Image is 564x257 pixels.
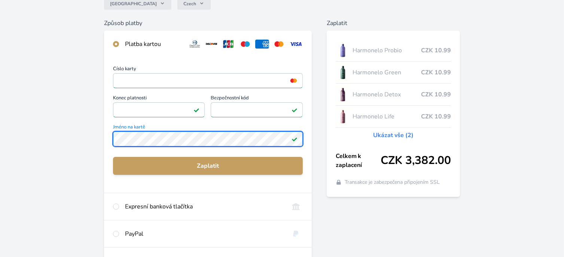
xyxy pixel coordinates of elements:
span: Jméno na kartě [113,125,303,131]
input: Jméno na kartěPlatné pole [113,131,303,146]
span: Bezpečnostní kód [211,96,302,102]
span: [GEOGRAPHIC_DATA] [110,1,157,7]
img: paypal.svg [289,229,303,238]
img: CLEAN_LIFE_se_stinem_x-lo.jpg [336,107,350,126]
img: diners.svg [188,40,202,49]
span: Zaplatit [119,161,297,170]
span: Harmonelo Life [353,112,421,121]
img: maestro.svg [238,40,252,49]
iframe: Iframe pro datum vypršení platnosti [116,105,201,115]
img: mc.svg [272,40,286,49]
img: Platné pole [292,136,298,142]
h6: Zaplatit [327,19,460,28]
span: CZK 10.99 [421,90,451,99]
span: CZK 10.99 [421,68,451,77]
div: Platba kartou [125,40,182,49]
img: jcb.svg [222,40,235,49]
span: CZK 10.99 [421,46,451,55]
a: Ukázat vše (2) [373,131,414,140]
span: Konec platnosti [113,96,205,102]
img: visa.svg [289,40,303,49]
img: Platné pole [292,107,298,113]
iframe: Iframe pro bezpečnostní kód [214,105,299,115]
span: Číslo karty [113,66,303,73]
img: amex.svg [255,40,269,49]
span: Harmonelo Probio [353,46,421,55]
img: CLEAN_PROBIO_se_stinem_x-lo.jpg [336,41,350,60]
span: CZK 10.99 [421,112,451,121]
img: CLEAN_GREEN_se_stinem_x-lo.jpg [336,63,350,82]
button: Zaplatit [113,157,303,175]
div: PayPal [125,229,283,238]
span: Czech [183,1,196,7]
span: CZK 3,382.00 [381,154,451,167]
img: Platné pole [193,107,199,113]
span: Transakce je zabezpečena připojením SSL [345,179,440,186]
img: discover.svg [205,40,219,49]
img: mc [289,77,299,84]
div: Expresní banková tlačítka [125,202,283,211]
span: Harmonelo Detox [353,90,421,99]
iframe: Iframe pro číslo karty [116,75,299,86]
img: DETOX_se_stinem_x-lo.jpg [336,85,350,104]
h6: Způsob platby [104,19,312,28]
span: Harmonelo Green [353,68,421,77]
span: Celkem k zaplacení [336,152,381,170]
img: onlineBanking_CZ.svg [289,202,303,211]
